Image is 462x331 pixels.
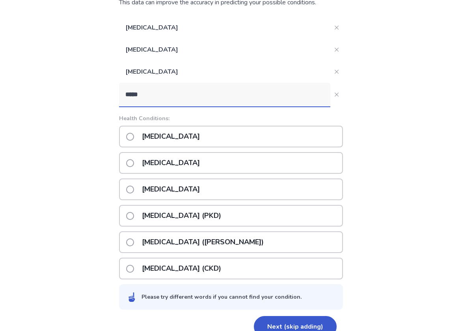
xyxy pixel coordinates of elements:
[119,17,330,39] p: [MEDICAL_DATA]
[137,206,226,226] p: [MEDICAL_DATA] (PKD)
[137,179,205,199] p: [MEDICAL_DATA]
[137,126,205,147] p: [MEDICAL_DATA]
[330,21,343,34] button: Close
[119,114,343,123] p: Health Conditions:
[119,61,330,83] p: [MEDICAL_DATA]
[137,232,268,252] p: [MEDICAL_DATA] ([PERSON_NAME])
[137,258,226,279] p: [MEDICAL_DATA] (CKD)
[142,293,302,301] div: Please try different words if you cannot find your condition.
[330,88,343,101] button: Close
[119,83,330,106] input: Close
[330,65,343,78] button: Close
[137,153,205,173] p: [MEDICAL_DATA]
[119,39,330,61] p: [MEDICAL_DATA]
[330,43,343,56] button: Close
